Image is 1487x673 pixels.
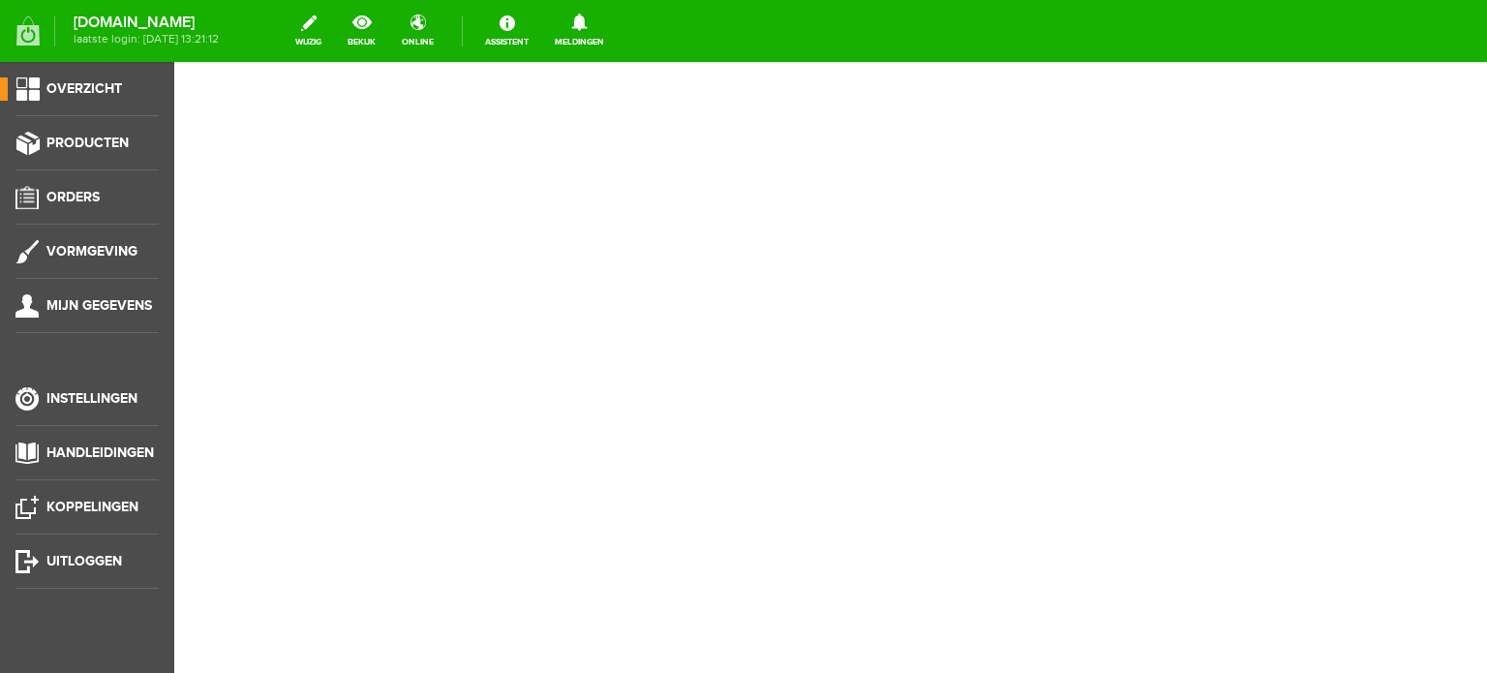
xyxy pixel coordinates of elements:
span: Vormgeving [46,243,137,260]
strong: [DOMAIN_NAME] [74,17,219,28]
span: Overzicht [46,80,122,97]
span: Producten [46,135,129,151]
span: Mijn gegevens [46,297,152,314]
span: Handleidingen [46,444,154,461]
a: Meldingen [543,10,616,52]
a: wijzig [284,10,333,52]
span: Instellingen [46,390,137,407]
span: laatste login: [DATE] 13:21:12 [74,34,219,45]
a: bekijk [336,10,387,52]
span: Uitloggen [46,553,122,569]
a: Assistent [473,10,540,52]
a: online [390,10,445,52]
span: Koppelingen [46,499,138,515]
span: Orders [46,189,100,205]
